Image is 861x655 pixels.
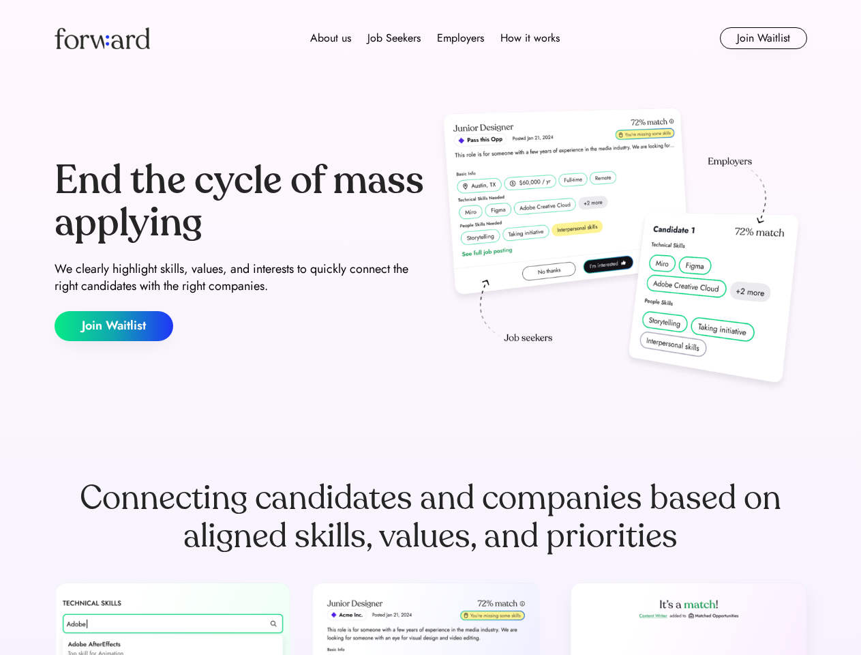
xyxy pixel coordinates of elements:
img: Forward logo [55,27,150,49]
img: hero-image.png [436,104,807,397]
div: We clearly highlight skills, values, and interests to quickly connect the right candidates with t... [55,261,425,295]
button: Join Waitlist [55,311,173,341]
div: How it works [500,30,560,46]
div: About us [310,30,351,46]
div: Employers [437,30,484,46]
button: Join Waitlist [720,27,807,49]
div: Job Seekers [367,30,421,46]
div: End the cycle of mass applying [55,160,425,244]
div: Connecting candidates and companies based on aligned skills, values, and priorities [55,479,807,555]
